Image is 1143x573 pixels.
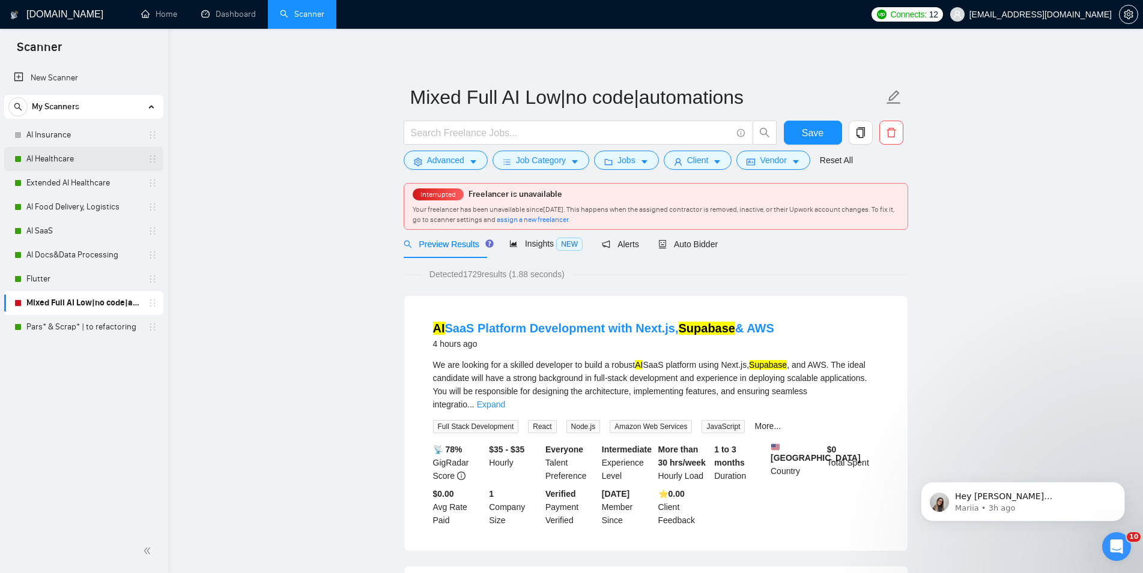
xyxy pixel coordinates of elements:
span: Interrupted [417,190,459,199]
span: holder [148,130,157,140]
span: Auto Bidder [658,239,718,249]
a: AI Food Delivery, Logistics [26,195,141,219]
a: AISaaS Platform Development with Next.js,Supabase& AWS [433,322,774,335]
button: setting [1119,5,1138,24]
span: notification [602,240,610,248]
div: Hourly Load [656,443,712,482]
div: Hourly [487,443,543,482]
a: More... [754,421,781,431]
iframe: Intercom notifications message [903,457,1143,541]
span: Detected 1729 results (1.88 seconds) [421,268,573,281]
span: double-left [143,545,155,557]
div: Payment Verified [543,487,599,527]
span: info-circle [737,129,745,137]
div: Country [768,443,825,482]
a: AI Insurance [26,123,141,147]
a: Expand [477,400,505,409]
b: [GEOGRAPHIC_DATA] [771,443,861,463]
span: Insights [509,239,583,248]
div: Client Feedback [656,487,712,527]
span: edit [886,89,902,105]
a: homeHome [141,9,177,19]
img: logo [10,5,19,25]
li: New Scanner [4,66,163,90]
span: JavaScript [702,420,745,433]
span: caret-down [571,157,579,166]
button: copy [849,121,873,145]
input: Search Freelance Jobs... [411,125,732,140]
a: AI Healthcare [26,147,141,171]
mark: AI [635,360,643,370]
img: 🇺🇸 [771,443,780,451]
a: Reset All [820,154,853,167]
a: Flutter [26,267,141,291]
b: 📡 78% [433,445,462,454]
button: settingAdvancedcaret-down [404,151,488,170]
span: setting [414,157,422,166]
span: info-circle [457,472,465,480]
img: upwork-logo.png [877,10,887,19]
span: ... [467,400,474,409]
span: robot [658,240,667,248]
span: Scanner [7,38,71,64]
a: setting [1119,10,1138,19]
span: caret-down [469,157,478,166]
div: Tooltip anchor [484,238,495,249]
a: AI Docs&Data Processing [26,243,141,267]
a: Extended AI Healthcare [26,171,141,195]
div: Experience Level [599,443,656,482]
span: idcard [747,157,755,166]
span: 10 [1127,532,1141,542]
span: caret-down [640,157,649,166]
span: Your freelancer has been unavailable since [DATE] . This happens when the assigned contractor is ... [413,205,894,224]
span: Save [802,125,823,140]
span: holder [148,250,157,260]
span: holder [148,226,157,236]
span: 12 [929,8,938,21]
span: Connects: [890,8,926,21]
span: holder [148,202,157,212]
b: [DATE] [602,489,629,499]
span: user [674,157,682,166]
b: ⭐️ 0.00 [658,489,685,499]
div: GigRadar Score [431,443,487,482]
button: userClientcaret-down [664,151,732,170]
div: We are looking for a skilled developer to build a robust SaaS platform using Next.js, , and AWS. ... [433,358,879,411]
span: bars [503,157,511,166]
span: Preview Results [404,239,490,249]
iframe: Intercom live chat [1102,532,1131,561]
div: Total Spent [825,443,881,482]
span: holder [148,298,157,308]
button: Save [784,121,842,145]
b: $0.00 [433,489,454,499]
span: Vendor [760,154,786,167]
span: folder [604,157,613,166]
span: holder [148,178,157,188]
span: area-chart [509,239,518,248]
div: Duration [712,443,768,482]
mark: Supabase [749,360,787,370]
b: $35 - $35 [489,445,524,454]
span: setting [1120,10,1138,19]
a: New Scanner [14,66,154,90]
span: assign a new freelancer [497,215,568,224]
div: Member Since [599,487,656,527]
input: Scanner name... [410,82,884,112]
span: React [528,420,556,433]
div: Company Size [487,487,543,527]
li: My Scanners [4,95,163,339]
button: folderJobscaret-down [594,151,659,170]
b: $ 0 [827,445,837,454]
b: Verified [545,489,576,499]
span: Full Stack Development [433,420,519,433]
span: search [9,103,27,111]
b: Intermediate [602,445,652,454]
span: Amazon Web Services [610,420,692,433]
span: caret-down [792,157,800,166]
span: NEW [556,238,583,251]
button: delete [879,121,903,145]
